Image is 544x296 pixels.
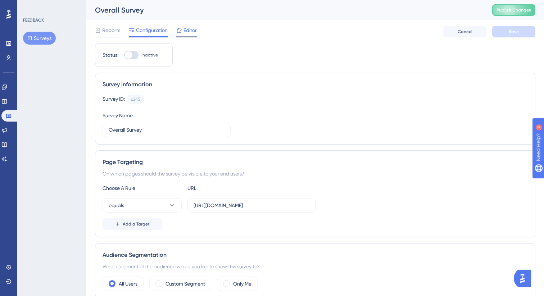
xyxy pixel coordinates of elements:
[109,126,225,134] input: Type your Survey name
[23,17,44,23] div: FEEDBACK
[514,268,535,289] iframe: UserGuiding AI Assistant Launcher
[103,80,528,89] div: Survey Information
[119,279,137,288] label: All Users
[492,26,535,37] button: Save
[103,198,182,213] button: equals
[17,2,45,10] span: Need Help?
[136,26,168,35] span: Configuration
[166,279,205,288] label: Custom Segment
[103,184,182,192] div: Choose A Rule
[103,158,528,167] div: Page Targeting
[187,184,267,192] div: URL
[103,111,133,120] div: Survey Name
[103,218,162,230] button: Add a Target
[103,95,125,104] div: Survey ID:
[50,4,52,9] div: 4
[497,7,531,13] span: Publish Changes
[443,26,486,37] button: Cancel
[141,52,158,58] span: Inactive
[509,29,519,35] span: Save
[492,4,535,16] button: Publish Changes
[123,221,150,227] span: Add a Target
[233,279,251,288] label: Only Me
[23,32,56,45] button: Surveys
[103,251,528,259] div: Audience Segmentation
[103,169,528,178] div: On which pages should the survey be visible to your end users?
[102,26,120,35] span: Reports
[131,96,140,102] div: 6245
[183,26,197,35] span: Editor
[194,201,309,209] input: yourwebsite.com/path
[103,262,528,271] div: Which segment of the audience would you like to show this survey to?
[103,51,118,59] div: Status:
[95,5,474,15] div: Overall Survey
[458,29,472,35] span: Cancel
[109,201,124,210] span: equals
